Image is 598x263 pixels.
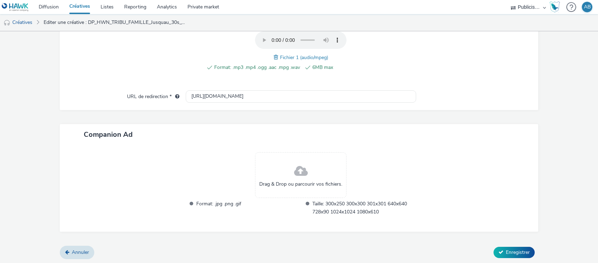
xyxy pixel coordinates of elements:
[84,130,133,139] span: Companion Ad
[2,3,29,12] img: undefined Logo
[494,247,535,258] button: Enregistrer
[312,200,416,216] span: Taille: 300x250 300x300 301x301 640x640 728x90 1024x1024 1080x610
[172,93,179,100] div: L'URL de redirection sera utilisée comme URL de validation avec certains SSP et ce sera l'URL de ...
[124,90,182,100] label: URL de redirection *
[549,1,560,13] img: Hawk Academy
[280,54,328,61] span: Fichier 1 (audio/mpeg)
[549,1,563,13] a: Hawk Academy
[40,14,190,31] a: Editer une créative : DP_HWN_TRIBU_FAMILLE_Jusquau_30s_V2_du1au5octobre (copy)
[196,200,300,216] span: Format: .jpg .png .gif
[4,19,11,26] img: audio
[259,181,342,188] span: Drag & Drop ou parcourir vos fichiers.
[584,2,591,12] div: AB
[214,63,300,72] span: Format: .mp3 .mp4 .ogg .aac .mpg .wav
[186,90,416,103] input: url...
[312,63,398,72] span: 6MB max
[60,246,94,259] a: Annuler
[72,249,89,256] span: Annuler
[506,249,530,256] span: Enregistrer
